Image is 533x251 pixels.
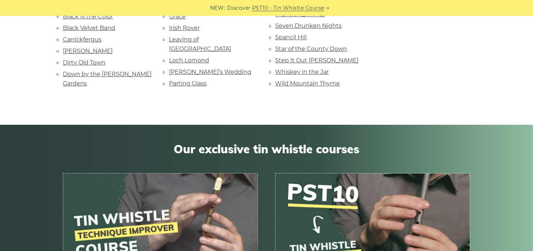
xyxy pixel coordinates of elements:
a: [PERSON_NAME] [63,48,113,54]
a: Loch Lomond [169,57,209,64]
a: Carrickfergus [63,36,101,43]
a: Leaving of [GEOGRAPHIC_DATA] [169,36,231,52]
a: Black Velvet Band [63,25,115,31]
span: NEW: [210,4,225,12]
a: Whiskey in the Jar [275,69,329,75]
a: [PERSON_NAME]’s Wedding [169,69,251,75]
a: Spancil Hill [275,34,307,41]
a: Parting Glass [169,80,207,87]
a: Dirty Old Town [63,59,105,66]
a: Step It Out [PERSON_NAME] [275,57,359,64]
a: Wild Mountain Thyme [275,80,340,87]
a: Irish Rover [169,25,200,31]
span: Discover [227,4,251,12]
a: Seven Drunken Nights [275,22,342,29]
a: Down by the [PERSON_NAME] Gardens [63,71,152,87]
a: Grace [169,13,186,20]
a: Star of the County Down [275,45,347,52]
a: Black Is the Color [63,13,113,20]
a: PST10 - Tin Whistle Course [252,4,324,12]
span: Our exclusive tin whistle courses [63,142,470,156]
